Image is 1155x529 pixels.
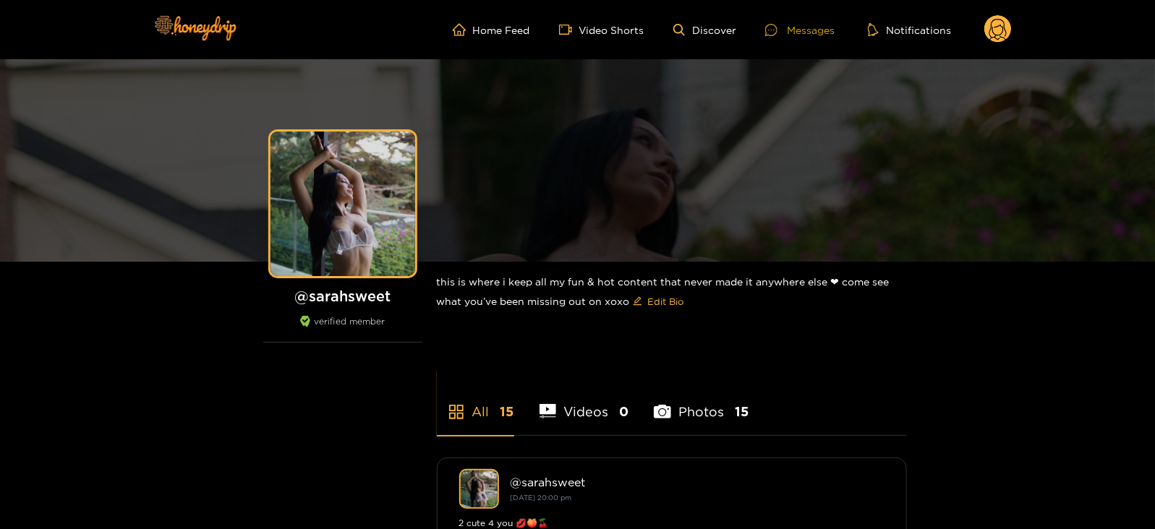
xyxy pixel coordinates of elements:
div: verified member [263,316,422,343]
span: Edit Bio [648,294,684,309]
span: home [453,23,473,36]
li: Photos [654,370,749,435]
div: Messages [765,22,835,38]
div: @ sarahsweet [511,476,885,489]
li: Videos [540,370,629,435]
span: 15 [500,403,514,421]
li: All [437,370,514,435]
a: Home Feed [453,23,530,36]
span: edit [633,296,642,307]
small: [DATE] 20:00 pm [511,494,572,502]
a: Discover [673,24,736,36]
span: appstore [448,403,465,421]
button: editEdit Bio [630,290,687,313]
button: Notifications [864,22,955,37]
a: Video Shorts [559,23,644,36]
span: video-camera [559,23,579,36]
span: 0 [619,403,628,421]
span: 15 [735,403,749,421]
h1: @ sarahsweet [263,287,422,305]
div: this is where i keep all my fun & hot content that never made it anywhere else ❤︎︎ come see what ... [437,262,907,324]
img: sarahsweet [459,469,499,509]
